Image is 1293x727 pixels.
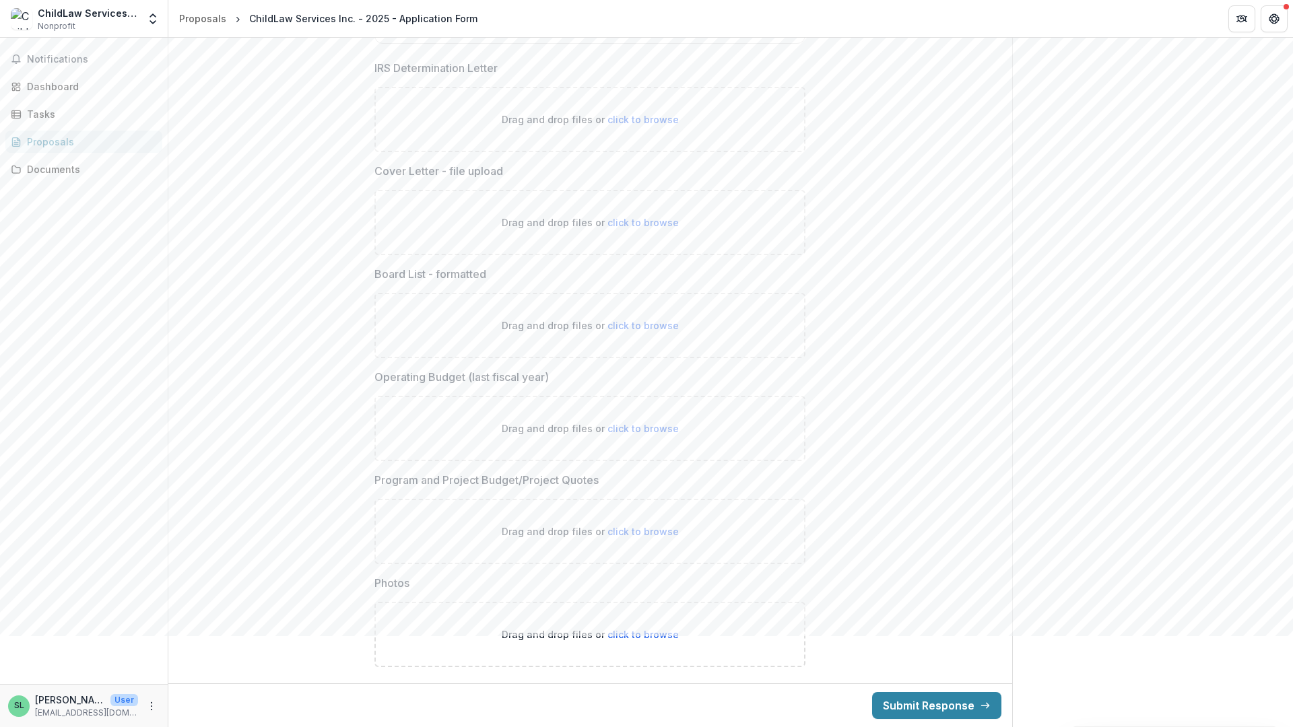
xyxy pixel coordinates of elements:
[502,627,679,642] p: Drag and drop files or
[502,215,679,230] p: Drag and drop files or
[374,266,486,282] p: Board List - formatted
[143,5,162,32] button: Open entity switcher
[110,694,138,706] p: User
[374,163,503,179] p: Cover Letter - file upload
[27,54,157,65] span: Notifications
[374,575,409,591] p: Photos
[27,135,152,149] div: Proposals
[1261,5,1288,32] button: Get Help
[607,320,679,331] span: click to browse
[174,9,483,28] nav: breadcrumb
[14,701,24,710] div: Stephanie Legg
[35,707,138,719] p: [EMAIL_ADDRESS][DOMAIN_NAME]
[5,48,162,70] button: Notifications
[38,20,75,32] span: Nonprofit
[374,472,599,488] p: Program and Project Budget/Project Quotes
[143,698,160,714] button: More
[5,103,162,125] a: Tasks
[11,8,32,30] img: ChildLaw Services Inc.
[35,693,105,707] p: [PERSON_NAME]
[174,9,232,28] a: Proposals
[607,114,679,125] span: click to browse
[1228,5,1255,32] button: Partners
[374,369,549,385] p: Operating Budget (last fiscal year)
[27,162,152,176] div: Documents
[502,421,679,436] p: Drag and drop files or
[5,75,162,98] a: Dashboard
[502,112,679,127] p: Drag and drop files or
[374,60,498,76] p: IRS Determination Letter
[249,11,477,26] div: ChildLaw Services Inc. - 2025 - Application Form
[502,524,679,539] p: Drag and drop files or
[27,79,152,94] div: Dashboard
[179,11,226,26] div: Proposals
[5,158,162,180] a: Documents
[607,423,679,434] span: click to browse
[607,629,679,640] span: click to browse
[502,318,679,333] p: Drag and drop files or
[5,131,162,153] a: Proposals
[607,526,679,537] span: click to browse
[27,107,152,121] div: Tasks
[607,217,679,228] span: click to browse
[872,692,1001,719] button: Submit Response
[38,6,138,20] div: ChildLaw Services Inc.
